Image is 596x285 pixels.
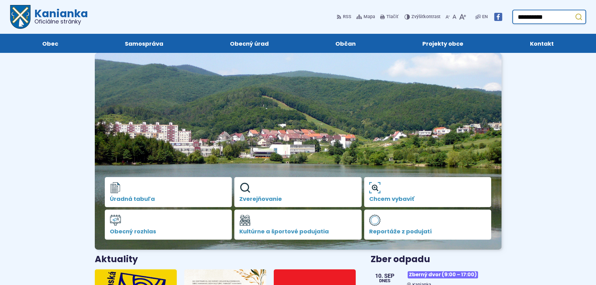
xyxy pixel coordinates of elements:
span: Obec [42,34,58,53]
span: Zberný dvor (9:00 – 17:00) [408,271,478,278]
a: Obec [15,34,85,53]
a: EN [481,13,489,21]
span: 10. sep [375,273,395,279]
span: Obecný rozhlas [110,228,227,235]
span: Zverejňovanie [239,196,357,202]
a: Kultúrne a športové podujatia [234,210,362,240]
button: Zväčšiť veľkosť písma [458,10,467,23]
a: Logo Kanianka, prejsť na domovskú stránku. [10,5,88,29]
span: Kontakt [530,34,554,53]
h3: Aktuality [95,255,138,264]
a: Reportáže z podujatí [364,210,492,240]
a: RSS [337,10,353,23]
span: Reportáže z podujatí [369,228,486,235]
span: Mapa [364,13,375,21]
h3: Zber odpadu [371,255,501,264]
img: Prejsť na Facebook stránku [494,13,502,21]
span: Úradná tabuľa [110,196,227,202]
a: Občan [308,34,383,53]
span: Zvýšiť [411,14,424,19]
a: Kontakt [503,34,581,53]
button: Zvýšiťkontrast [405,10,442,23]
button: Zmenšiť veľkosť písma [444,10,451,23]
a: Mapa [355,10,376,23]
span: Chcem vybaviť [369,196,486,202]
span: kontrast [411,14,441,20]
a: Obecný rozhlas [105,210,232,240]
span: RSS [343,13,351,21]
span: Samospráva [125,34,163,53]
h1: Kanianka [31,8,88,24]
span: Obecný úrad [230,34,269,53]
button: Nastaviť pôvodnú veľkosť písma [451,10,458,23]
a: Úradná tabuľa [105,177,232,207]
button: Tlačiť [379,10,400,23]
a: Obecný úrad [203,34,296,53]
span: EN [482,13,488,21]
span: Občan [335,34,356,53]
a: Samospráva [98,34,190,53]
a: Projekty obce [395,34,491,53]
span: Tlačiť [386,14,398,20]
span: Dnes [375,279,395,283]
span: Oficiálne stránky [34,19,88,24]
span: Projekty obce [422,34,463,53]
a: Zverejňovanie [234,177,362,207]
span: Kultúrne a športové podujatia [239,228,357,235]
img: Prejsť na domovskú stránku [10,5,31,29]
a: Chcem vybaviť [364,177,492,207]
